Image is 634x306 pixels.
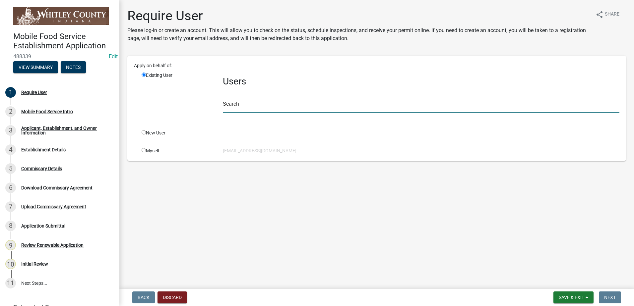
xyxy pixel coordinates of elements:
[127,26,590,42] p: Please log-in or create an account. This will allow you to check on the status, schedule inspecti...
[21,262,48,266] div: Initial Review
[158,291,187,303] button: Discard
[21,109,73,114] div: Mobile Food Service Intro
[5,278,16,288] div: 11
[223,76,619,87] h3: Users
[21,204,86,209] div: Upload Commissary Agreement
[5,144,16,155] div: 4
[13,65,58,70] wm-modal-confirm: Summary
[605,11,619,19] span: Share
[137,147,218,154] div: Myself
[5,125,16,136] div: 3
[596,11,603,19] i: share
[5,106,16,117] div: 2
[21,90,47,95] div: Require User
[127,8,590,24] h1: Require User
[137,72,218,119] div: Existing User
[13,32,114,51] h4: Mobile Food Service Establishment Application
[21,243,84,247] div: Review Renewable Application
[109,53,118,60] wm-modal-confirm: Edit Application Number
[13,53,106,60] span: 488339
[132,291,155,303] button: Back
[553,291,594,303] button: Save & Exit
[61,65,86,70] wm-modal-confirm: Notes
[21,224,65,228] div: Application Submittal
[138,295,150,300] span: Back
[5,163,16,174] div: 5
[21,185,93,190] div: Download Commissary Agreement
[13,61,58,73] button: View Summary
[129,62,624,69] div: Apply on behalf of:
[137,129,218,136] div: New User
[590,8,625,21] button: shareShare
[5,240,16,250] div: 9
[5,87,16,98] div: 1
[5,182,16,193] div: 6
[599,291,621,303] button: Next
[604,295,616,300] span: Next
[559,295,584,300] span: Save & Exit
[21,166,62,171] div: Commissary Details
[5,201,16,212] div: 7
[5,221,16,231] div: 8
[5,259,16,269] div: 10
[61,61,86,73] button: Notes
[21,147,66,152] div: Establishment Details
[21,126,109,135] div: Applicant, Establishment, and Owner Information
[13,7,109,25] img: Whitley County, Indiana
[109,53,118,60] a: Edit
